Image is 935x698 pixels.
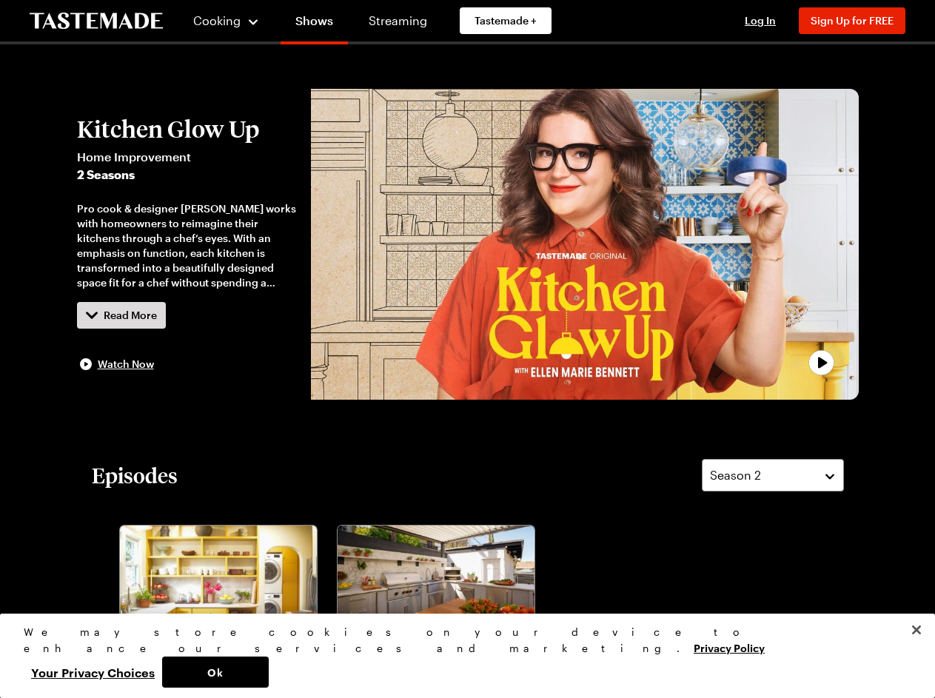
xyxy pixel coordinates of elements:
[24,657,162,688] button: Your Privacy Choices
[745,14,776,27] span: Log In
[694,640,765,654] a: More information about your privacy, opens in a new tab
[311,89,858,400] img: Kitchen Glow Up
[77,115,297,373] button: Kitchen Glow UpHome Improvement2 SeasonsPro cook & designer [PERSON_NAME] works with homeowners t...
[77,166,297,184] span: 2 Seasons
[900,614,933,646] button: Close
[120,526,317,637] img: From Burnout to Cook-Off
[104,308,157,323] span: Read More
[193,13,241,27] span: Cooking
[192,3,260,38] button: Cooking
[77,302,166,329] button: Read More
[281,3,348,44] a: Shows
[77,201,297,290] div: Pro cook & designer [PERSON_NAME] works with homeowners to reimagine their kitchens through a che...
[311,89,858,400] button: play trailer
[77,115,297,142] h2: Kitchen Glow Up
[338,526,534,637] img: Perfect Patio Pizza, Please
[24,624,899,688] div: Privacy
[710,466,761,484] span: Season 2
[460,7,552,34] a: Tastemade +
[30,13,163,30] a: To Tastemade Home Page
[702,459,844,491] button: Season 2
[799,7,905,34] button: Sign Up for FREE
[811,14,894,27] span: Sign Up for FREE
[77,148,297,166] span: Home Improvement
[92,462,178,489] h2: Episodes
[162,657,269,688] button: Ok
[475,13,537,28] span: Tastemade +
[731,13,790,28] button: Log In
[98,357,154,372] span: Watch Now
[24,624,899,657] div: We may store cookies on your device to enhance our services and marketing.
